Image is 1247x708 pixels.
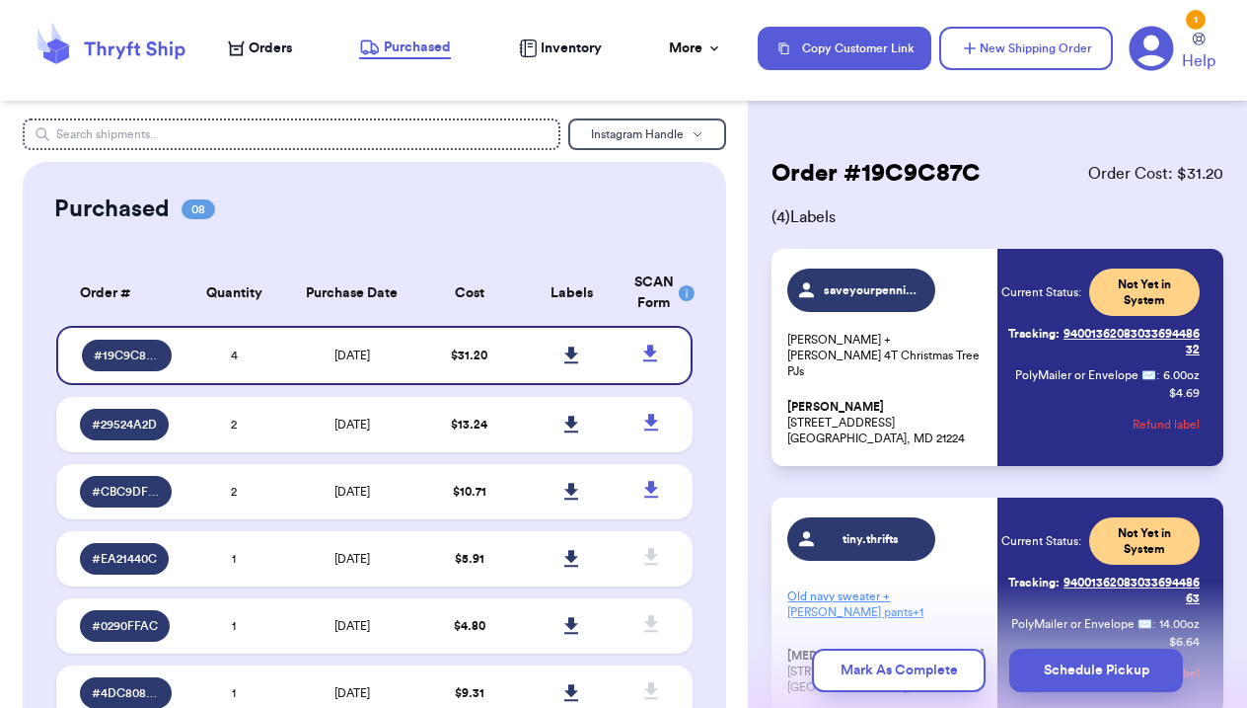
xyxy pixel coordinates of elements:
a: Tracking:9400136208303369448663 [1001,567,1200,614]
a: Orders [228,39,292,58]
th: Order # [56,261,183,326]
a: 1 [1129,26,1174,71]
span: PolyMailer or Envelope ✉️ [1011,618,1152,630]
div: More [669,39,722,58]
span: [DATE] [334,350,370,361]
span: $ 31.20 [451,350,487,361]
span: Help [1182,49,1215,73]
button: Mark As Complete [812,649,986,692]
a: Help [1182,33,1215,73]
button: Instagram Handle [568,118,726,150]
button: New Shipping Order [939,27,1113,70]
span: + 1 [913,606,923,618]
div: SCAN Form [634,273,669,314]
p: Old navy sweater + [PERSON_NAME] pants [787,581,986,628]
th: Labels [520,261,622,326]
span: tiny.thrifts [824,531,917,547]
span: Current Status: [1001,284,1081,300]
span: $ 10.71 [453,486,486,498]
span: 1 [232,687,236,699]
p: [PERSON_NAME] + [PERSON_NAME] 4T Christmas Tree PJs [787,332,986,379]
button: Copy Customer Link [758,27,931,70]
span: # 0290FFAC [92,618,158,634]
span: 2 [231,419,237,431]
span: : [1156,367,1159,383]
span: 14.00 oz [1159,616,1200,632]
span: # 4DC808A3 [92,685,160,701]
span: [PERSON_NAME] [787,400,884,415]
h2: Order # 19C9C87C [771,158,981,190]
span: # CBC9DFF5 [92,484,160,500]
button: Refund label [1133,403,1200,446]
span: ( 4 ) Labels [771,205,1223,229]
span: Orders [249,39,292,58]
span: Purchased [384,38,451,57]
span: 4 [231,350,238,361]
span: $ 5.91 [455,553,484,565]
span: Tracking: [1008,575,1060,590]
span: : [1152,616,1155,632]
div: 1 [1186,10,1206,30]
span: Order Cost: $ 31.20 [1088,162,1223,186]
span: # 19C9C87C [94,348,160,363]
span: PolyMailer or Envelope ✉️ [1015,369,1156,381]
span: 1 [232,620,236,632]
span: saveyourpennies01 [824,282,917,298]
span: [DATE] [334,419,370,431]
span: # EA21440C [92,551,157,567]
input: Search shipments... [23,118,560,150]
span: 6.00 oz [1163,367,1200,383]
span: Not Yet in System [1101,525,1188,557]
span: 2 [231,486,237,498]
span: [DATE] [334,553,370,565]
span: Not Yet in System [1101,276,1188,308]
th: Purchase Date [285,261,418,326]
a: Tracking:9400136208303369448632 [1001,318,1200,365]
th: Quantity [183,261,285,326]
span: [DATE] [334,486,370,498]
span: [DATE] [334,687,370,699]
span: $ 4.80 [454,620,485,632]
h2: Purchased [54,194,170,225]
a: Inventory [519,39,602,58]
th: Cost [418,261,520,326]
span: 08 [182,199,215,219]
p: $ 4.69 [1169,385,1200,401]
p: [STREET_ADDRESS] [GEOGRAPHIC_DATA], MD 21224 [787,399,986,446]
button: Schedule Pickup [1009,649,1183,692]
span: [DATE] [334,620,370,632]
span: Tracking: [1008,326,1060,342]
span: Inventory [541,39,602,58]
span: $ 13.24 [451,419,487,431]
span: # 29524A2D [92,417,157,433]
span: $ 9.31 [455,687,484,699]
span: Current Status: [1001,533,1081,549]
span: 1 [232,553,236,565]
span: Instagram Handle [591,128,684,140]
a: Purchased [359,38,451,59]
